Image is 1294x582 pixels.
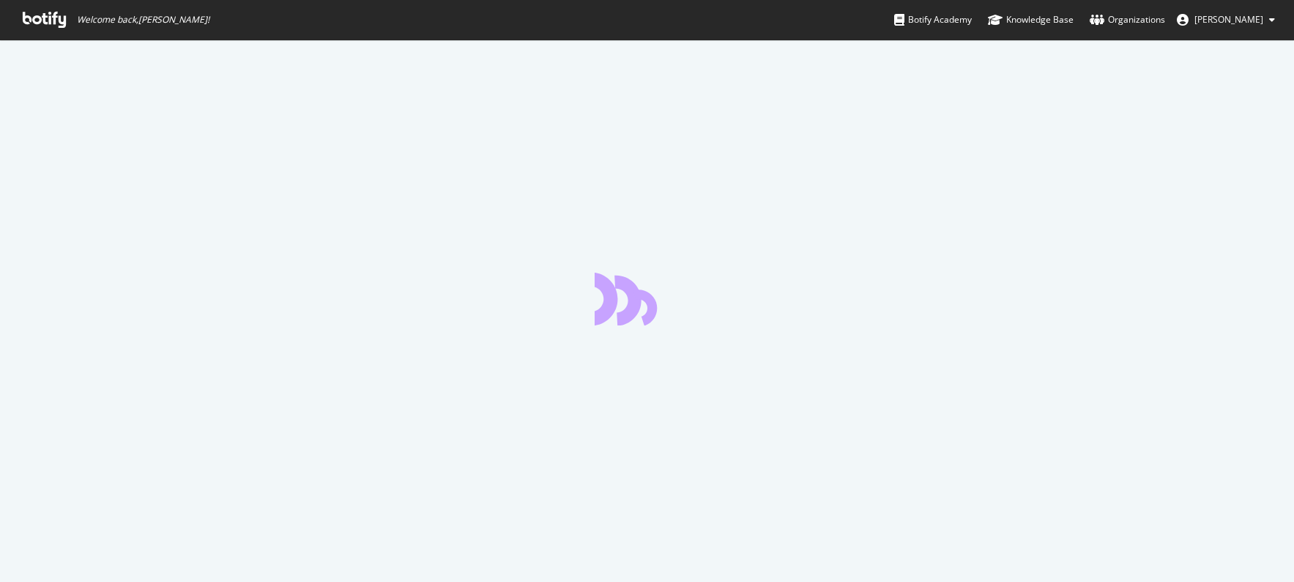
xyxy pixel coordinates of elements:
[988,12,1074,27] div: Knowledge Base
[1090,12,1165,27] div: Organizations
[77,14,209,26] span: Welcome back, [PERSON_NAME] !
[894,12,972,27] div: Botify Academy
[1165,8,1287,32] button: [PERSON_NAME]
[595,273,700,325] div: animation
[1194,13,1263,26] span: Todd Guzman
